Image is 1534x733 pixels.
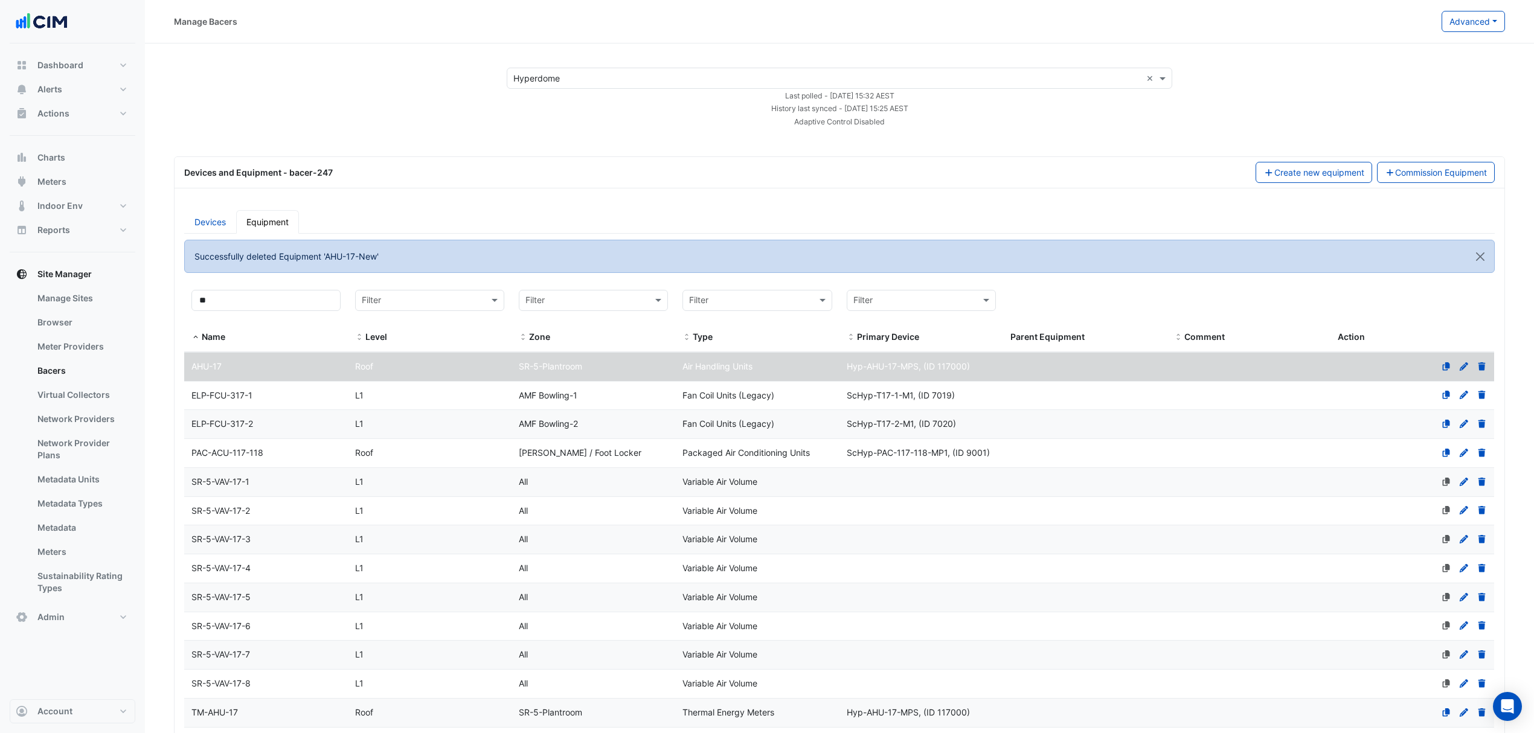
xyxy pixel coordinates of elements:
a: Edit [1459,592,1469,602]
a: Delete [1477,390,1487,400]
a: Clone Equipment [1441,447,1452,458]
div: Open Intercom Messenger [1493,692,1522,721]
a: Delete [1477,678,1487,688]
span: All [519,649,528,659]
span: L1 [355,534,364,544]
span: Name [191,333,200,342]
span: Hyp-AHU-17-MPS, (ID 117000) [847,707,970,717]
div: Devices and Equipment - bacer-247 [177,166,1248,179]
span: Packaged Air Conditioning Units [682,447,810,458]
button: Indoor Env [10,194,135,218]
app-icon: Admin [16,611,28,623]
span: Level [365,331,387,342]
span: All [519,563,528,573]
a: Delete [1477,621,1487,631]
a: Meters [28,540,135,564]
a: Delete [1477,505,1487,516]
span: SR-5-VAV-17-6 [191,621,251,631]
small: Thu 21-Aug-2025 15:32 AEST [785,91,894,100]
span: SR-5-VAV-17-4 [191,563,251,573]
span: L1 [355,649,364,659]
a: Network Provider Plans [28,431,135,467]
a: Edit [1459,707,1469,717]
span: ScHyp-T17-1-M1, (ID 7019) [847,390,955,400]
a: Edit [1459,390,1469,400]
button: Actions [10,101,135,126]
a: Metadata Units [28,467,135,491]
div: Manage Bacers [174,15,237,28]
span: Comment [1184,331,1225,342]
a: Delete [1477,534,1487,544]
span: L1 [355,678,364,688]
a: Edit [1459,476,1469,487]
span: Variable Air Volume [682,563,757,573]
a: Metadata [28,516,135,540]
a: Meter Providers [28,334,135,359]
button: Dashboard [10,53,135,77]
a: Clone Equipment [1441,707,1452,717]
app-icon: Indoor Env [16,200,28,212]
span: AMF Bowling-1 [519,390,577,400]
span: L1 [355,476,364,487]
a: Edit [1459,534,1469,544]
span: All [519,476,528,487]
button: Commission Equipment [1377,162,1495,183]
a: Delete [1477,418,1487,429]
span: All [519,505,528,516]
span: All [519,678,528,688]
a: Clone Equipment [1441,361,1452,371]
span: Air Handling Units [682,361,753,371]
a: Delete [1477,563,1487,573]
span: Thermal Energy Meters [682,707,774,717]
span: SR-5-Plantroom [519,361,582,371]
span: SR-5-VAV-17-1 [191,476,249,487]
button: Close [1466,240,1494,273]
app-icon: Reports [16,224,28,236]
a: No favourites defined [1441,592,1452,602]
button: Alerts [10,77,135,101]
ngb-alert: Successfully deleted Equipment 'AHU-17-New' [184,240,1495,273]
a: No favourites defined [1441,621,1452,631]
a: Delete [1477,361,1487,371]
a: Edit [1459,361,1469,371]
span: Primary Device [847,333,855,342]
span: TM-AHU-17 [191,707,238,717]
span: L1 [355,563,364,573]
span: Parent Equipment [1010,331,1085,342]
span: Indoor Env [37,200,83,212]
a: Delete [1477,707,1487,717]
span: [PERSON_NAME] / Foot Locker [519,447,641,458]
span: Name [202,331,225,342]
span: ScHyp-PAC-117-118-MP1, (ID 9001) [847,447,990,458]
span: Variable Air Volume [682,592,757,602]
span: PAC-ACU-117-118 [191,447,263,458]
a: Edit [1459,418,1469,429]
a: Edit [1459,563,1469,573]
span: L1 [355,621,364,631]
button: Create new equipment [1256,162,1372,183]
button: Admin [10,605,135,629]
a: Edit [1459,447,1469,458]
button: Reports [10,218,135,242]
span: Variable Air Volume [682,649,757,659]
small: Adaptive Control Disabled [794,117,885,126]
app-icon: Alerts [16,83,28,95]
span: Roof [355,447,373,458]
span: L1 [355,418,364,429]
span: SR-5-VAV-17-5 [191,592,251,602]
button: Account [10,699,135,723]
span: Actions [37,107,69,120]
a: Clone Equipment [1441,390,1452,400]
a: Metadata Types [28,491,135,516]
span: Admin [37,611,65,623]
a: Delete [1477,447,1487,458]
a: Edit [1459,621,1469,631]
a: Delete [1477,649,1487,659]
span: Reports [37,224,70,236]
button: Site Manager [10,262,135,286]
span: Comment [1174,333,1183,342]
span: SR-5-Plantroom [519,707,582,717]
span: Meters [37,176,66,188]
span: SR-5-VAV-17-8 [191,678,251,688]
a: No favourites defined [1441,505,1452,516]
